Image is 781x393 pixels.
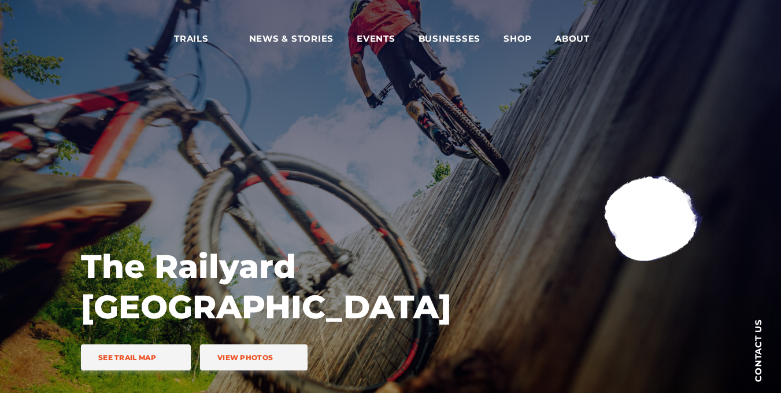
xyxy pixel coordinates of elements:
span: See Trail Map [98,353,156,362]
a: See Trail Map trail icon [81,344,191,370]
span: View Photos [217,353,273,362]
span: About [555,33,607,45]
span: News & Stories [249,33,334,45]
h1: The Railyard [GEOGRAPHIC_DATA] [81,246,451,327]
span: Events [357,33,395,45]
span: Businesses [419,33,481,45]
a: View Photos trail icon [200,344,308,370]
span: Shop [504,33,532,45]
span: Contact us [754,319,763,382]
span: Trails [174,33,226,45]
